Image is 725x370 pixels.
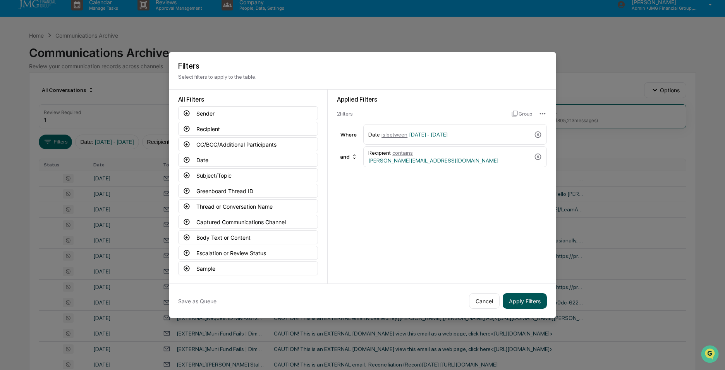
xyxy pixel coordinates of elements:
button: Sample [178,261,318,275]
div: 🔎 [8,113,14,119]
span: Data Lookup [15,112,49,120]
a: 🗄️Attestations [53,95,99,109]
button: Body Text or Content [178,230,318,244]
span: Attestations [64,98,96,105]
button: Start new chat [132,62,141,71]
button: Escalation or Review Status [178,246,318,260]
div: and [337,150,361,163]
button: Greenboard Thread ID [178,184,318,198]
button: Date [178,153,318,167]
div: Where [337,131,360,138]
div: Date [368,128,531,141]
div: Recipient [368,150,531,164]
button: Captured Communications Channel [178,215,318,229]
span: Pylon [77,131,94,137]
a: 🔎Data Lookup [5,109,52,123]
a: Powered byPylon [55,131,94,137]
p: How can we help? [8,16,141,29]
button: Recipient [178,122,318,136]
img: 1746055101610-c473b297-6a78-478c-a979-82029cc54cd1 [8,59,22,73]
div: 🖐️ [8,99,14,105]
button: Subject/Topic [178,168,318,182]
button: Cancel [469,293,500,309]
div: 2 filter s [337,111,505,117]
a: 🖐️Preclearance [5,95,53,109]
div: We're available if you need us! [26,67,98,73]
div: Start new chat [26,59,127,67]
h2: Filters [178,61,547,71]
button: Apply Filters [503,293,547,309]
div: Applied Filters [337,96,547,103]
div: All Filters [178,96,318,103]
span: [PERSON_NAME][EMAIL_ADDRESS][DOMAIN_NAME] [368,157,498,164]
iframe: Open customer support [700,344,721,365]
button: Sender [178,106,318,120]
span: is between [381,131,407,138]
button: Thread or Conversation Name [178,199,318,213]
div: 🗄️ [56,99,62,105]
span: Preclearance [15,98,50,105]
button: Save as Queue [178,293,216,309]
span: contains [392,150,413,156]
button: CC/BCC/Additional Participants [178,137,318,151]
span: [DATE] - [DATE] [409,131,448,138]
p: Select filters to apply to the table. [178,74,547,80]
button: Group [512,107,532,120]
